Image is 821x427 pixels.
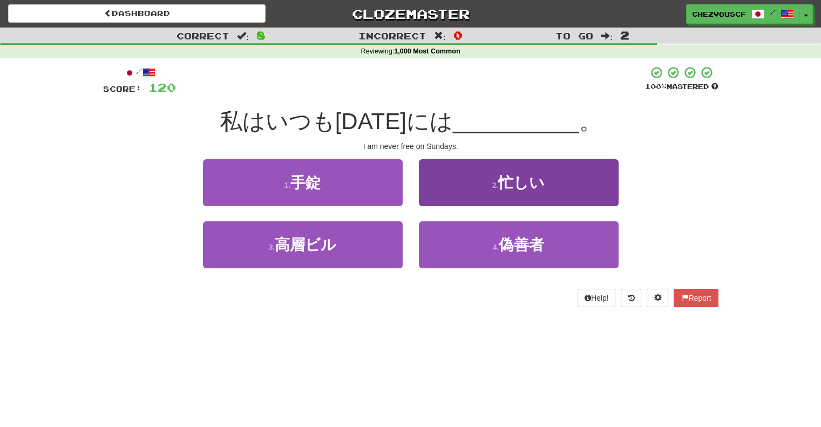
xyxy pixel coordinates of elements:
small: 3 . [269,243,275,252]
span: chezvouscf [692,9,746,19]
span: __________ [453,109,579,134]
span: 偽善者 [499,236,544,253]
small: 4 . [493,243,499,252]
span: 高層ビル [275,236,336,253]
div: I am never free on Sundays. [103,141,718,152]
small: 2 . [492,181,499,189]
span: : [237,31,249,40]
div: Mastered [645,82,718,92]
div: / [103,66,176,79]
span: 120 [148,80,176,94]
span: : [434,31,446,40]
span: 8 [256,29,266,42]
span: 。 [579,109,601,134]
span: 私はいつも[DATE]には [220,109,453,134]
span: 手錠 [290,174,321,191]
span: Correct [177,30,229,41]
span: Score: [103,84,142,93]
small: 1 . [284,181,291,189]
span: 100 % [645,82,667,91]
button: Report [674,289,718,307]
span: / [770,9,775,16]
span: To go [555,30,593,41]
button: 4.偽善者 [419,221,619,268]
button: 1.手錠 [203,159,403,206]
strong: 1,000 Most Common [394,48,460,55]
a: chezvouscf / [686,4,799,24]
button: 3.高層ビル [203,221,403,268]
a: Clozemaster [282,4,539,23]
button: Help! [578,289,616,307]
button: 2.忙しい [419,159,619,206]
a: Dashboard [8,4,266,23]
span: : [601,31,613,40]
button: Round history (alt+y) [621,289,641,307]
span: 0 [453,29,463,42]
span: 忙しい [498,174,545,191]
span: 2 [620,29,629,42]
span: Incorrect [358,30,426,41]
